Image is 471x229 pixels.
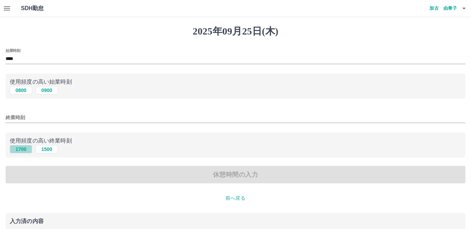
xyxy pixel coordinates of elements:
[10,219,461,224] p: 入力済の内容
[10,137,461,145] p: 使用頻度の高い終業時刻
[10,86,32,94] button: 0800
[6,194,465,202] p: 前へ戻る
[36,86,58,94] button: 0900
[36,145,58,153] button: 1500
[6,25,465,37] h1: 2025年09月25日(木)
[10,145,32,153] button: 1700
[6,48,20,53] label: 始業時刻
[10,78,461,86] p: 使用頻度の高い始業時刻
